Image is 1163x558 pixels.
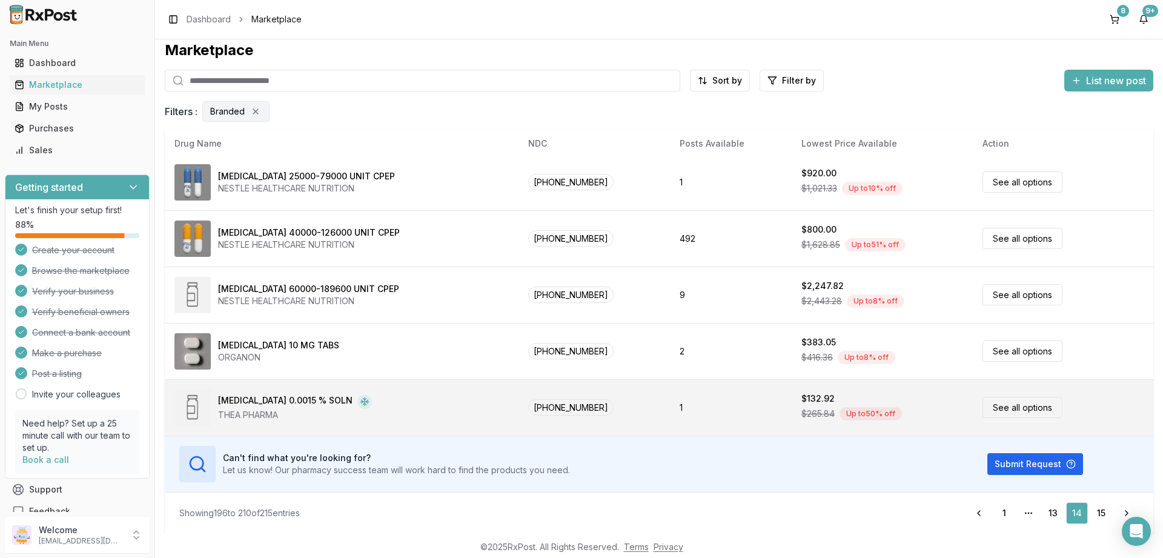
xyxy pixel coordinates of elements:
span: $416.36 [801,351,833,364]
th: Drug Name [165,129,519,158]
span: [PHONE_NUMBER] [528,287,614,303]
span: 88 % [15,219,34,231]
a: See all options [982,397,1062,418]
nav: breadcrumb [187,13,302,25]
button: List new post [1064,70,1153,91]
button: Sort by [690,70,750,91]
div: Open Intercom Messenger [1122,517,1151,546]
td: 9 [670,267,792,323]
div: Up to 8 % off [847,294,904,308]
a: Sales [10,139,145,161]
a: Dashboard [10,52,145,74]
button: Filter by [760,70,824,91]
a: See all options [982,284,1062,305]
a: See all options [982,171,1062,193]
img: Zenpep 60000-189600 UNIT CPEP [174,277,211,313]
span: Marketplace [251,13,302,25]
span: Post a listing [32,368,82,380]
p: Let's finish your setup first! [15,204,139,216]
a: 15 [1090,502,1112,524]
a: Go to next page [1115,502,1139,524]
div: Purchases [15,122,140,135]
span: [PHONE_NUMBER] [528,174,614,190]
td: 1 [670,379,792,436]
h3: Getting started [15,180,83,194]
span: $1,021.33 [801,182,837,194]
div: NESTLE HEALTHCARE NUTRITION [218,182,395,194]
div: [MEDICAL_DATA] 40000-126000 UNIT CPEP [218,227,400,239]
th: Posts Available [670,129,792,158]
div: [MEDICAL_DATA] 25000-79000 UNIT CPEP [218,170,395,182]
a: Invite your colleagues [32,388,121,400]
div: $383.05 [801,336,836,348]
p: [EMAIL_ADDRESS][DOMAIN_NAME] [39,536,123,546]
a: 13 [1042,502,1064,524]
div: $920.00 [801,167,837,179]
th: Action [973,129,1153,158]
th: NDC [519,129,670,158]
a: Terms [624,542,649,552]
button: Submit Request [987,453,1083,475]
span: Browse the marketplace [32,265,130,277]
p: Welcome [39,524,123,536]
a: Marketplace [10,74,145,96]
h2: Main Menu [10,39,145,48]
div: NESTLE HEALTHCARE NUTRITION [218,295,399,307]
span: Connect a bank account [32,327,130,339]
span: Verify beneficial owners [32,306,130,318]
div: [MEDICAL_DATA] 0.0015 % SOLN [218,394,353,409]
span: Verify your business [32,285,114,297]
a: 14 [1066,502,1088,524]
div: Marketplace [15,79,140,91]
p: Let us know! Our pharmacy success team will work hard to find the products you need. [223,464,570,476]
a: Purchases [10,118,145,139]
span: List new post [1086,73,1146,88]
span: Feedback [29,505,70,517]
span: Branded [210,105,245,118]
span: $265.84 [801,408,835,420]
div: THEA PHARMA [218,409,372,421]
div: Up to 8 % off [838,351,895,364]
a: Go to previous page [967,502,991,524]
button: 8 [1105,10,1124,29]
div: NESTLE HEALTHCARE NUTRITION [218,239,400,251]
img: Zenpep 25000-79000 UNIT CPEP [174,164,211,201]
button: Marketplace [5,75,150,95]
div: My Posts [15,101,140,113]
nav: pagination [967,502,1139,524]
button: Purchases [5,119,150,138]
td: 1 [670,154,792,210]
img: Zetia 10 MG TABS [174,333,211,370]
button: Dashboard [5,53,150,73]
a: Privacy [654,542,683,552]
a: See all options [982,228,1062,249]
div: $132.92 [801,393,835,405]
span: $2,443.28 [801,295,842,307]
div: $2,247.82 [801,280,844,292]
div: 9+ [1142,5,1158,17]
a: List new post [1064,76,1153,88]
div: Up to 51 % off [845,238,906,251]
span: Make a purchase [32,347,102,359]
a: My Posts [10,96,145,118]
img: RxPost Logo [5,5,82,24]
button: 9+ [1134,10,1153,29]
div: $800.00 [801,224,837,236]
button: Remove Branded filter [250,105,262,118]
h3: Can't find what you're looking for? [223,452,570,464]
button: Support [5,479,150,500]
img: Zioptan 0.0015 % SOLN [174,390,211,426]
div: Showing 196 to 210 of 215 entries [179,507,300,519]
button: Feedback [5,500,150,522]
span: Sort by [712,75,742,87]
button: My Posts [5,97,150,116]
button: Sales [5,141,150,160]
div: Marketplace [165,41,1153,60]
div: Dashboard [15,57,140,69]
div: Up to 50 % off [840,407,902,420]
a: Book a call [22,454,69,465]
span: [PHONE_NUMBER] [528,399,614,416]
div: ORGANON [218,351,339,364]
td: 2 [670,323,792,379]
